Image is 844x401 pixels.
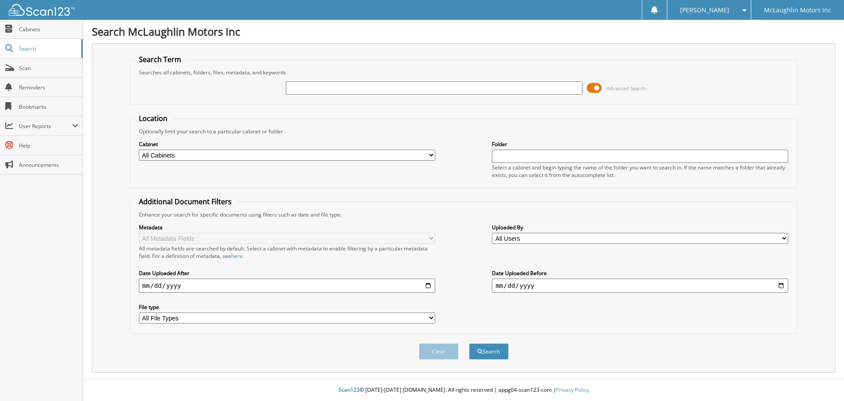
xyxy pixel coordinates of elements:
span: Cabinets [19,26,78,33]
span: Announcements [19,161,78,169]
div: © [DATE]-[DATE] [DOMAIN_NAME]. All rights reserved | appg04-scan123-com | [83,379,844,401]
button: Search [469,343,509,360]
span: Advanced Search [607,85,646,92]
label: File type [139,303,435,311]
span: Scan123 [338,386,360,394]
h1: Search McLaughlin Motors Inc [92,24,835,39]
span: Search [19,45,77,52]
button: Clear [419,343,458,360]
span: Help [19,142,78,149]
label: Metadata [139,224,435,231]
a: here [231,252,243,260]
span: Scan [19,64,78,72]
a: Privacy Policy [556,386,589,394]
legend: Search Term [135,55,186,64]
input: end [492,279,788,293]
label: Uploaded By [492,224,788,231]
label: Cabinet [139,140,435,148]
span: [PERSON_NAME] [680,7,729,13]
label: Date Uploaded After [139,269,435,277]
span: User Reports [19,122,72,130]
div: Enhance your search for specific documents using filters such as date and file type. [135,211,793,218]
div: Select a cabinet and begin typing the name of the folder you want to search in. If the name match... [492,164,788,179]
span: Reminders [19,84,78,91]
input: start [139,279,435,293]
img: scan123-logo-white.svg [9,4,75,16]
label: Folder [492,140,788,148]
div: All metadata fields are searched by default. Select a cabinet with metadata to enable filtering b... [139,245,435,260]
div: Searches all cabinets, folders, files, metadata, and keywords [135,69,793,76]
label: Date Uploaded Before [492,269,788,277]
legend: Additional Document Filters [135,197,236,206]
legend: Location [135,114,172,123]
span: Bookmarks [19,103,78,110]
div: Optionally limit your search to a particular cabinet or folder [135,128,793,135]
span: McLaughlin Motors Inc [764,7,831,13]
